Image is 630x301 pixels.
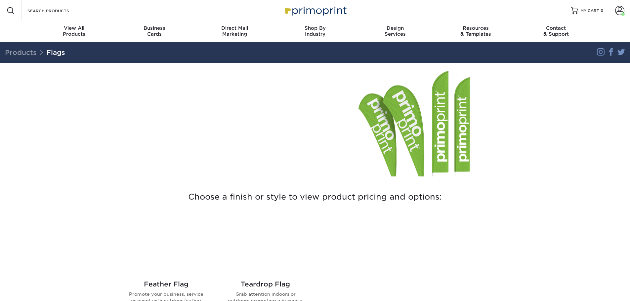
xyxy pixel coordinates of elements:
span: Design [355,25,436,31]
a: Shop ByIndustry [275,21,355,42]
a: DesignServices [355,21,436,42]
h2: Feather Flag [127,280,206,288]
div: & Support [516,25,596,37]
img: Teardrop Flag Flags [221,212,310,275]
div: Services [355,25,436,37]
li: Design Services Available [127,156,310,164]
span: MY CART [580,8,599,14]
a: BusinessCards [114,21,194,42]
p: Also known as promotional flags, they are portable and great for promoting a business grand openi... [122,90,310,113]
img: Primoprint [282,3,348,18]
span: 0 [601,8,604,13]
a: Flags [46,49,65,56]
li: Optional Hardware [127,148,310,156]
div: Marketing [194,25,275,37]
a: Resources& Templates [436,21,516,42]
li: Teardrop or Feather [127,124,310,132]
a: Contact& Support [516,21,596,42]
li: Indoor and Outdoor Use [127,140,310,148]
li: Durable 3oz Polyester Material [127,132,310,140]
h2: Teardrop Flag [226,280,305,288]
h3: Choose a finish or style to view product pricing and options: [122,184,509,210]
a: Products [5,49,37,56]
li: Variety of Sizes [127,116,310,124]
span: Contact [516,25,596,31]
div: Industry [275,25,355,37]
img: Feather Flag Flags [122,212,211,275]
a: Direct MailMarketing [194,21,275,42]
span: View All [34,25,114,31]
h1: Custom Flag Printing [122,76,310,87]
span: Shop By [275,25,355,31]
div: Products [34,25,114,37]
span: Business [114,25,194,31]
div: & Templates [436,25,516,37]
img: Banners [358,71,470,176]
span: Direct Mail [194,25,275,31]
a: View AllProducts [34,21,114,42]
span: Resources [436,25,516,31]
input: SEARCH PRODUCTS..... [27,7,91,15]
div: Cards [114,25,194,37]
